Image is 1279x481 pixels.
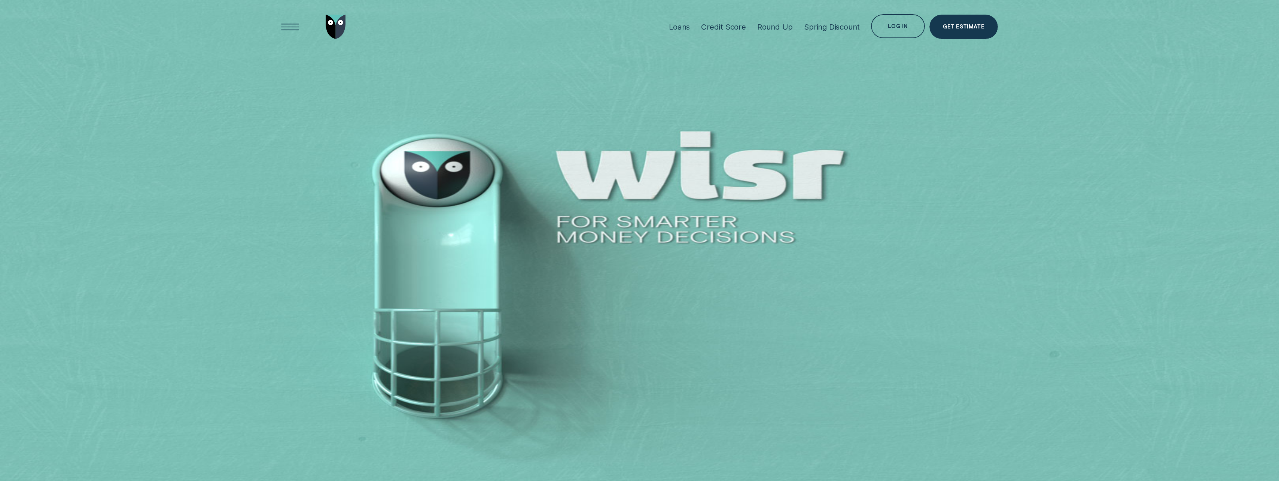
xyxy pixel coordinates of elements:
img: Wisr [326,15,346,39]
div: Loans [669,22,690,31]
a: Get Estimate [929,15,998,39]
div: Credit Score [701,22,746,31]
div: Round Up [757,22,793,31]
button: Open Menu [278,15,302,39]
div: Spring Discount [804,22,860,31]
button: Log in [871,14,925,39]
